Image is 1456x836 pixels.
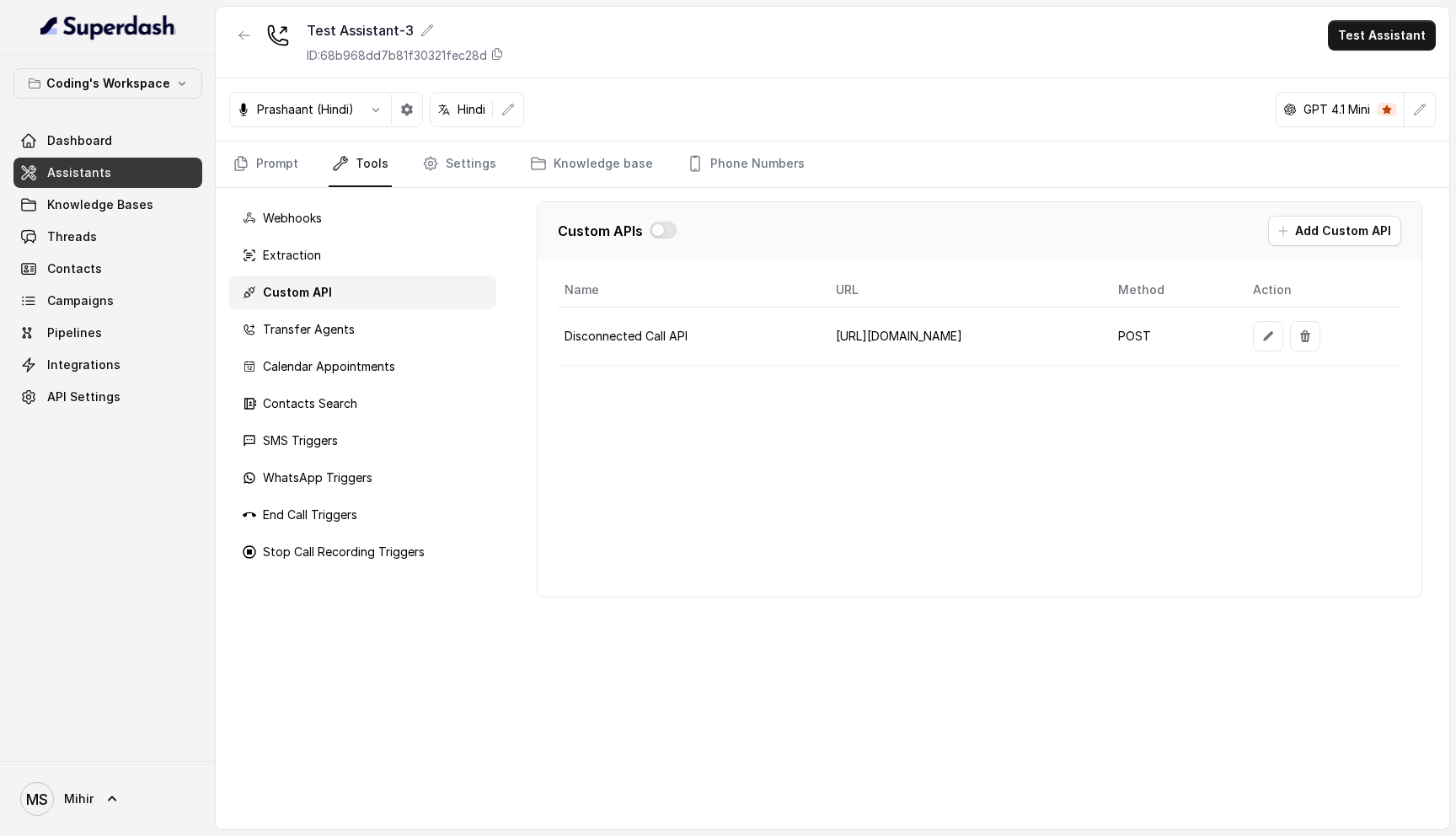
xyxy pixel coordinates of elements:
[329,142,392,187] a: Tools
[263,321,355,338] p: Transfer Agents
[47,196,153,213] span: Knowledge Bases
[263,247,321,264] p: Extraction
[47,132,112,149] span: Dashboard
[13,126,202,156] a: Dashboard
[558,273,822,308] th: Name
[47,260,102,277] span: Contacts
[47,228,97,245] span: Threads
[13,318,202,348] a: Pipelines
[26,790,48,808] text: MS
[307,47,487,64] p: ID: 68b968dd7b81f30321fec28d
[47,164,111,181] span: Assistants
[13,158,202,188] a: Assistants
[1283,103,1297,116] svg: openai logo
[47,292,114,309] span: Campaigns
[64,790,94,807] span: Mihir
[13,222,202,252] a: Threads
[263,284,332,301] p: Custom API
[13,68,202,99] button: Coding's Workspace
[1105,308,1239,366] td: POST
[13,190,202,220] a: Knowledge Bases
[822,308,1105,366] td: [URL][DOMAIN_NAME]
[229,142,1436,187] nav: Tabs
[263,432,338,449] p: SMS Triggers
[1268,216,1401,246] button: Add Custom API
[47,389,120,405] span: API Settings
[13,350,202,380] a: Integrations
[13,286,202,316] a: Campaigns
[1328,20,1436,51] button: Test Assistant
[1105,273,1239,308] th: Method
[257,101,354,118] p: Prashaant (Hindi)
[263,210,322,227] p: Webhooks
[683,142,808,187] a: Phone Numbers
[263,469,372,486] p: WhatsApp Triggers
[1303,101,1370,118] p: GPT 4.1 Mini
[13,254,202,284] a: Contacts
[263,395,357,412] p: Contacts Search
[46,73,170,94] p: Coding's Workspace
[307,20,504,40] div: Test Assistant-3
[263,506,357,523] p: End Call Triggers
[13,382,202,412] a: API Settings
[558,308,822,366] td: Disconnected Call API
[40,13,176,40] img: light.svg
[47,324,102,341] span: Pipelines
[229,142,302,187] a: Prompt
[558,221,643,241] p: Custom APIs
[822,273,1105,308] th: URL
[458,101,485,118] p: Hindi
[527,142,656,187] a: Knowledge base
[419,142,500,187] a: Settings
[13,775,202,823] a: Mihir
[47,356,120,373] span: Integrations
[263,358,395,375] p: Calendar Appointments
[1239,273,1401,308] th: Action
[263,544,425,560] p: Stop Call Recording Triggers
